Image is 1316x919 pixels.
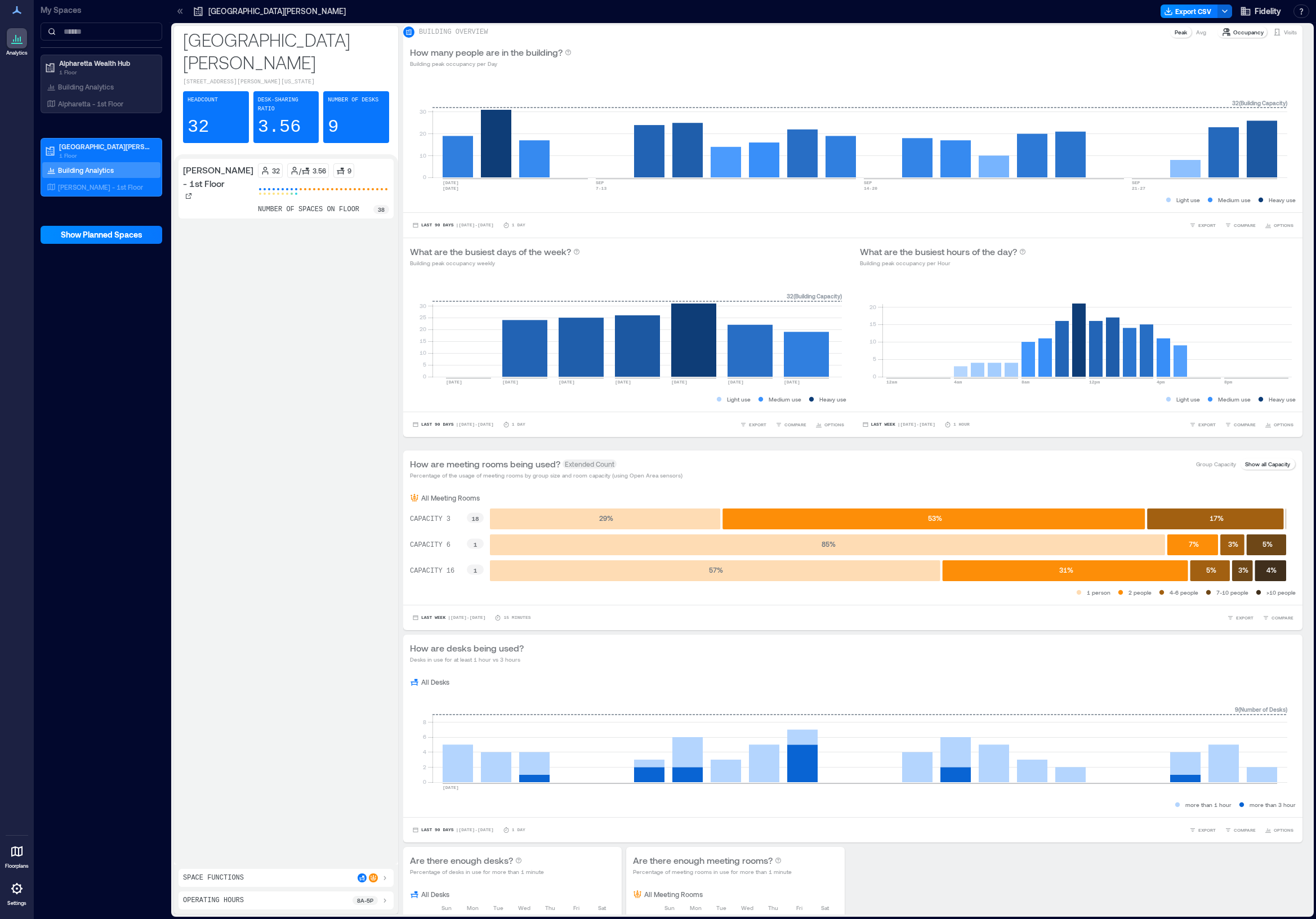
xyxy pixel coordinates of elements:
span: OPTIONS [824,421,844,428]
tspan: 0 [423,373,426,380]
text: [DATE] [446,380,462,385]
text: SEP [1132,180,1140,185]
button: EXPORT [1225,612,1256,623]
button: OPTIONS [1263,824,1296,836]
p: Percentage of the usage of meeting rooms by group size and room capacity (using Open Area sensors) [410,471,682,480]
text: [DATE] [671,380,688,385]
p: 32 [272,166,280,175]
p: Percentage of desks in use for more than 1 minute [410,867,544,876]
span: COMPARE [1234,827,1256,833]
tspan: 20 [420,130,426,137]
button: EXPORT [1187,419,1218,430]
text: 57 % [709,566,723,574]
p: Thu [768,903,778,912]
p: Light use [1176,395,1200,404]
p: Are there enough desks? [410,854,513,867]
p: 2 people [1128,588,1152,597]
p: Desk-sharing ratio [258,96,315,114]
p: 1 person [1087,588,1110,597]
tspan: 5 [872,355,876,362]
p: [PERSON_NAME] - 1st Floor [183,163,253,190]
span: EXPORT [749,421,766,428]
p: / [299,166,301,175]
tspan: 0 [872,373,876,380]
p: Tue [493,903,503,912]
button: COMPARE [773,419,809,430]
text: 4 % [1266,566,1277,574]
p: Thu [545,903,555,912]
p: 9 [328,116,338,139]
span: COMPARE [1272,614,1293,621]
p: Mon [690,903,702,912]
button: Last 90 Days |[DATE]-[DATE] [410,419,496,430]
p: 1 Floor [59,68,154,77]
p: Heavy use [1269,395,1296,404]
p: 3.56 [258,116,301,139]
p: Wed [741,903,753,912]
p: Medium use [1218,195,1251,204]
span: EXPORT [1198,827,1216,833]
button: Last 90 Days |[DATE]-[DATE] [410,220,496,231]
a: Floorplans [2,838,32,873]
tspan: 15 [869,320,876,327]
button: EXPORT [1187,824,1218,836]
text: 14-20 [864,186,877,191]
p: All Desks [421,890,449,899]
button: Show Planned Spaces [41,226,162,244]
p: [PERSON_NAME] - 1st Floor [58,182,143,191]
text: 17 % [1210,514,1224,522]
tspan: 20 [869,303,876,310]
p: Space Functions [183,873,244,882]
p: Visits [1284,28,1297,37]
tspan: 20 [420,325,426,332]
text: 5 % [1263,540,1273,548]
button: OPTIONS [1263,419,1296,430]
p: 9 [347,166,351,175]
tspan: 4 [423,748,426,755]
p: Building peak occupancy per Hour [860,258,1026,267]
p: more than 3 hour [1250,800,1296,809]
p: [GEOGRAPHIC_DATA][PERSON_NAME] [183,28,389,73]
text: [DATE] [443,186,459,191]
p: number of spaces on floor [258,205,359,214]
span: EXPORT [1198,421,1216,428]
tspan: 6 [423,733,426,740]
p: Light use [1176,195,1200,204]
text: 12pm [1089,380,1100,385]
p: Fri [796,903,802,912]
span: EXPORT [1198,222,1216,229]
p: Heavy use [819,395,846,404]
p: Percentage of meeting rooms in use for more than 1 minute [633,867,792,876]
p: 7-10 people [1216,588,1248,597]
p: 1 Floor [59,151,154,160]
tspan: 15 [420,337,426,344]
span: OPTIONS [1274,827,1293,833]
tspan: 10 [420,349,426,356]
p: Building peak occupancy weekly [410,258,580,267]
p: Desks in use for at least 1 hour vs 3 hours [410,655,524,664]
text: 53 % [928,514,942,522]
tspan: 30 [420,108,426,115]
p: Number of Desks [328,96,378,105]
p: [STREET_ADDRESS][PERSON_NAME][US_STATE] [183,78,389,87]
text: 31 % [1059,566,1073,574]
p: 8a - 5p [357,896,373,905]
p: Sat [598,903,606,912]
p: Are there enough meeting rooms? [633,854,773,867]
tspan: 8 [423,719,426,725]
button: OPTIONS [813,419,846,430]
tspan: 25 [420,314,426,320]
button: COMPARE [1223,220,1258,231]
button: Last 90 Days |[DATE]-[DATE] [410,824,496,836]
text: 7 % [1189,540,1199,548]
span: Show Planned Spaces [61,229,142,240]
button: Export CSV [1161,5,1218,18]
button: COMPARE [1223,419,1258,430]
p: Mon [467,903,479,912]
text: 4pm [1157,380,1165,385]
p: Peak [1175,28,1187,37]
span: OPTIONS [1274,421,1293,428]
tspan: 10 [420,152,426,159]
p: Heavy use [1269,195,1296,204]
text: 85 % [822,540,836,548]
